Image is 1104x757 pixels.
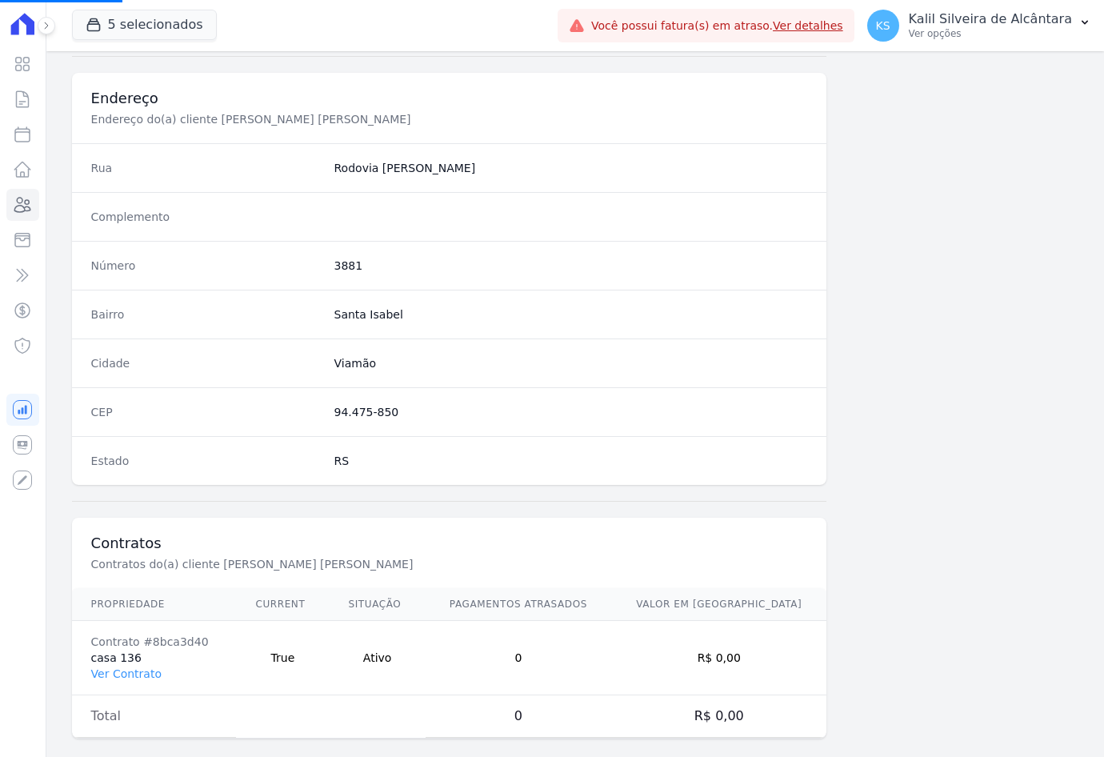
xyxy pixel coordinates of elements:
td: R$ 0,00 [611,695,826,738]
th: Valor em [GEOGRAPHIC_DATA] [611,588,826,621]
dt: Estado [91,453,322,469]
button: 5 selecionados [72,10,217,40]
th: Propriedade [72,588,237,621]
span: KS [876,20,890,31]
h3: Contratos [91,534,808,553]
a: Ver Contrato [91,667,162,680]
span: Você possui fatura(s) em atraso. [591,18,843,34]
td: Total [72,695,237,738]
th: Situação [329,588,425,621]
button: KS Kalil Silveira de Alcântara Ver opções [854,3,1104,48]
dd: Santa Isabel [334,306,808,322]
div: Contrato #8bca3d40 [91,634,218,650]
p: Contratos do(a) cliente [PERSON_NAME] [PERSON_NAME] [91,556,629,572]
dd: 3881 [334,258,808,274]
th: Pagamentos Atrasados [426,588,611,621]
td: True [236,621,329,695]
td: 0 [426,621,611,695]
dt: CEP [91,404,322,420]
td: casa 136 [72,621,237,695]
p: Endereço do(a) cliente [PERSON_NAME] [PERSON_NAME] [91,111,629,127]
td: Ativo [329,621,425,695]
dt: Número [91,258,322,274]
dt: Cidade [91,355,322,371]
h3: Endereço [91,89,808,108]
td: R$ 0,00 [611,621,826,695]
p: Kalil Silveira de Alcântara [909,11,1072,27]
dt: Rua [91,160,322,176]
th: Current [236,588,329,621]
dd: Rodovia [PERSON_NAME] [334,160,808,176]
p: Ver opções [909,27,1072,40]
dd: 94.475-850 [334,404,808,420]
a: Ver detalhes [773,19,843,32]
dd: RS [334,453,808,469]
td: 0 [426,695,611,738]
dd: Viamão [334,355,808,371]
dt: Complemento [91,209,322,225]
dt: Bairro [91,306,322,322]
